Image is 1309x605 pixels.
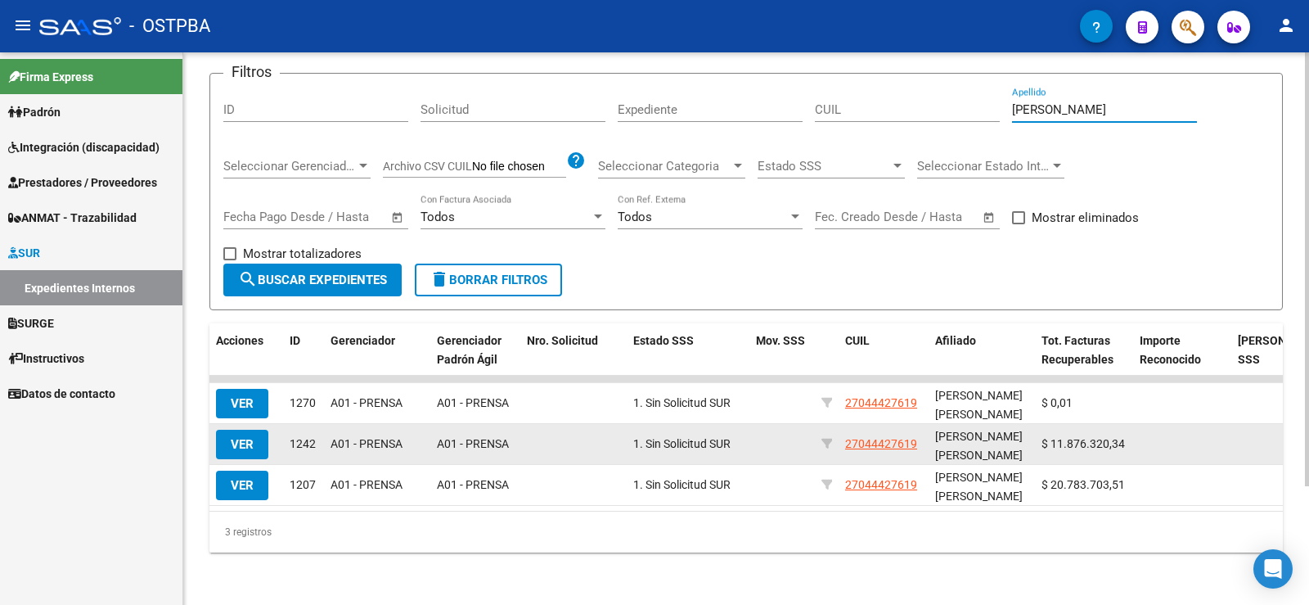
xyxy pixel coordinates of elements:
[216,334,263,347] span: Acciones
[756,334,805,347] span: Mov. SSS
[243,244,362,264] span: Mostrar totalizadores
[845,396,917,409] span: 27044427619
[8,350,84,368] span: Instructivos
[935,389,1023,421] span: [PERSON_NAME] [PERSON_NAME]
[633,478,731,491] span: 1. Sin Solicitud SUR
[749,323,815,377] datatable-header-cell: Mov. SSS
[8,103,61,121] span: Padrón
[815,210,868,224] input: Start date
[430,323,520,377] datatable-header-cell: Gerenciador Padrón Ágil
[231,478,254,493] span: VER
[1041,334,1113,366] span: Tot. Facturas Recuperables
[8,68,93,86] span: Firma Express
[1041,396,1073,409] span: $ 0,01
[430,269,449,289] mat-icon: delete
[520,323,627,377] datatable-header-cell: Nro. Solicitud
[8,314,54,332] span: SURGE
[421,210,455,224] span: Todos
[8,174,157,192] span: Prestadores / Proveedores
[935,430,1023,462] span: [PERSON_NAME] [PERSON_NAME]
[633,334,694,347] span: Estado SSS
[223,210,277,224] input: Start date
[231,437,254,452] span: VER
[8,244,40,262] span: SUR
[216,389,268,418] button: VER
[8,209,137,227] span: ANMAT - Trazabilidad
[633,396,731,409] span: 1. Sin Solicitud SUR
[1140,334,1201,366] span: Importe Reconocido
[231,396,254,411] span: VER
[627,323,749,377] datatable-header-cell: Estado SSS
[437,437,509,450] span: A01 - PRENSA
[331,437,403,450] span: A01 - PRENSA
[8,385,115,403] span: Datos de contacto
[929,323,1035,377] datatable-header-cell: Afiliado
[223,264,402,296] button: Buscar Expedientes
[290,396,316,409] span: 1270
[389,208,407,227] button: Open calendar
[1041,478,1125,491] span: $ 20.783.703,51
[633,437,731,450] span: 1. Sin Solicitud SUR
[845,437,917,450] span: 27044427619
[331,396,403,409] span: A01 - PRENSA
[598,159,731,174] span: Seleccionar Categoria
[324,323,430,377] datatable-header-cell: Gerenciador
[935,471,1023,503] span: [PERSON_NAME] [PERSON_NAME]
[209,512,1283,553] div: 3 registros
[430,273,547,287] span: Borrar Filtros
[1032,208,1139,228] span: Mostrar eliminados
[290,478,316,491] span: 1207
[223,61,280,84] h3: Filtros
[291,210,371,224] input: End date
[437,396,509,409] span: A01 - PRENSA
[223,159,356,174] span: Seleccionar Gerenciador
[917,159,1050,174] span: Seleccionar Estado Interno
[238,269,258,289] mat-icon: search
[1276,16,1296,35] mat-icon: person
[209,323,283,377] datatable-header-cell: Acciones
[1035,323,1133,377] datatable-header-cell: Tot. Facturas Recuperables
[472,160,566,174] input: Archivo CSV CUIL
[331,334,395,347] span: Gerenciador
[415,264,562,296] button: Borrar Filtros
[290,437,316,450] span: 1242
[935,334,976,347] span: Afiliado
[13,16,33,35] mat-icon: menu
[758,159,890,174] span: Estado SSS
[839,323,929,377] datatable-header-cell: CUIL
[290,334,300,347] span: ID
[527,334,598,347] span: Nro. Solicitud
[845,478,917,491] span: 27044427619
[845,334,870,347] span: CUIL
[618,210,652,224] span: Todos
[1133,323,1231,377] datatable-header-cell: Importe Reconocido
[883,210,962,224] input: End date
[216,430,268,459] button: VER
[129,8,210,44] span: - OSTPBA
[383,160,472,173] span: Archivo CSV CUIL
[1253,549,1293,589] div: Open Intercom Messenger
[566,151,586,170] mat-icon: help
[8,138,160,156] span: Integración (discapacidad)
[283,323,324,377] datatable-header-cell: ID
[437,478,509,491] span: A01 - PRENSA
[216,471,268,500] button: VER
[1041,437,1125,450] span: $ 11.876.320,34
[238,273,387,287] span: Buscar Expedientes
[437,334,502,366] span: Gerenciador Padrón Ágil
[331,478,403,491] span: A01 - PRENSA
[980,208,999,227] button: Open calendar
